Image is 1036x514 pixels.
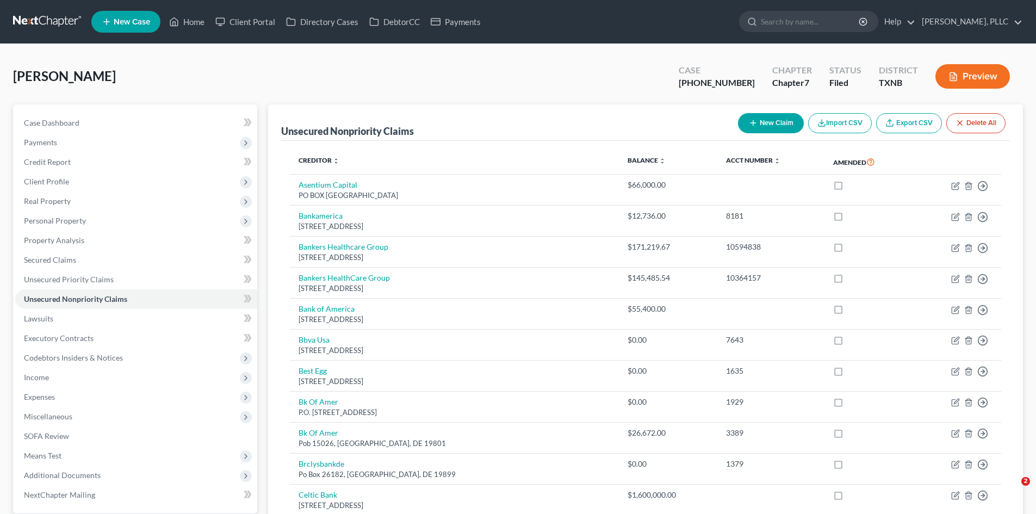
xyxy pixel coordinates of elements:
button: New Claim [738,113,804,133]
a: Best Egg [299,366,327,375]
a: Lawsuits [15,309,257,329]
div: $55,400.00 [628,304,709,314]
span: Unsecured Nonpriority Claims [24,294,127,304]
div: TXNB [879,77,918,89]
a: Case Dashboard [15,113,257,133]
span: Secured Claims [24,255,76,264]
span: Additional Documents [24,470,101,480]
a: Bk Of Amer [299,428,338,437]
span: 7 [804,77,809,88]
i: unfold_more [774,158,780,164]
a: Bank of America [299,304,355,313]
div: Unsecured Nonpriority Claims [281,125,414,138]
div: Filed [829,77,861,89]
a: [PERSON_NAME], PLLC [916,12,1022,32]
a: Client Portal [210,12,281,32]
div: $0.00 [628,335,709,345]
a: Unsecured Nonpriority Claims [15,289,257,309]
a: NextChapter Mailing [15,485,257,505]
div: $26,672.00 [628,428,709,438]
a: Bk Of Amer [299,397,338,406]
span: Credit Report [24,157,71,166]
div: PO BOX [GEOGRAPHIC_DATA] [299,190,610,201]
div: 10594838 [726,241,816,252]
div: 7643 [726,335,816,345]
a: Executory Contracts [15,329,257,348]
a: Bankers Healthcare Group [299,242,388,251]
a: Directory Cases [281,12,364,32]
div: [STREET_ADDRESS] [299,500,610,511]
div: [STREET_ADDRESS] [299,283,610,294]
span: NextChapter Mailing [24,490,95,499]
a: DebtorCC [364,12,425,32]
div: $0.00 [628,397,709,407]
div: $145,485.54 [628,273,709,283]
button: Delete All [946,113,1006,133]
a: Credit Report [15,152,257,172]
a: Bbva Usa [299,335,330,344]
a: Export CSV [876,113,942,133]
a: SOFA Review [15,426,257,446]
i: unfold_more [659,158,666,164]
span: SOFA Review [24,431,69,441]
div: [STREET_ADDRESS] [299,376,610,387]
a: Property Analysis [15,231,257,250]
span: Client Profile [24,177,69,186]
a: Brclysbankde [299,459,344,468]
input: Search by name... [761,11,860,32]
a: Unsecured Priority Claims [15,270,257,289]
div: $0.00 [628,459,709,469]
iframe: Intercom live chat [999,477,1025,503]
div: $66,000.00 [628,179,709,190]
div: P.O. [STREET_ADDRESS] [299,407,610,418]
a: Balance unfold_more [628,156,666,164]
div: 10364157 [726,273,816,283]
div: Chapter [772,77,812,89]
span: Property Analysis [24,236,84,245]
span: Real Property [24,196,71,206]
a: Payments [425,12,486,32]
span: Codebtors Insiders & Notices [24,353,123,362]
i: unfold_more [333,158,339,164]
a: Secured Claims [15,250,257,270]
div: 3389 [726,428,816,438]
span: New Case [114,18,150,26]
span: Lawsuits [24,314,53,323]
div: 8181 [726,210,816,221]
button: Import CSV [808,113,872,133]
div: [STREET_ADDRESS] [299,221,610,232]
span: Personal Property [24,216,86,225]
a: Creditor unfold_more [299,156,339,164]
span: Miscellaneous [24,412,72,421]
a: Bankamerica [299,211,343,220]
div: $171,219.67 [628,241,709,252]
span: Payments [24,138,57,147]
a: Asentium Capital [299,180,357,189]
span: Executory Contracts [24,333,94,343]
a: Help [879,12,915,32]
a: Home [164,12,210,32]
div: [PHONE_NUMBER] [679,77,755,89]
span: Unsecured Priority Claims [24,275,114,284]
a: Celtic Bank [299,490,337,499]
div: Case [679,64,755,77]
th: Amended [824,150,913,175]
div: [STREET_ADDRESS] [299,252,610,263]
div: 1929 [726,397,816,407]
span: [PERSON_NAME] [13,68,116,84]
div: Chapter [772,64,812,77]
a: Bankers HealthCare Group [299,273,390,282]
div: Po Box 26182, [GEOGRAPHIC_DATA], DE 19899 [299,469,610,480]
div: Pob 15026, [GEOGRAPHIC_DATA], DE 19801 [299,438,610,449]
div: [STREET_ADDRESS] [299,314,610,325]
div: 1635 [726,366,816,376]
span: Income [24,373,49,382]
div: $1,600,000.00 [628,490,709,500]
span: Case Dashboard [24,118,79,127]
div: 1379 [726,459,816,469]
button: Preview [935,64,1010,89]
div: $12,736.00 [628,210,709,221]
span: 2 [1021,477,1030,486]
div: Status [829,64,861,77]
a: Acct Number unfold_more [726,156,780,164]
